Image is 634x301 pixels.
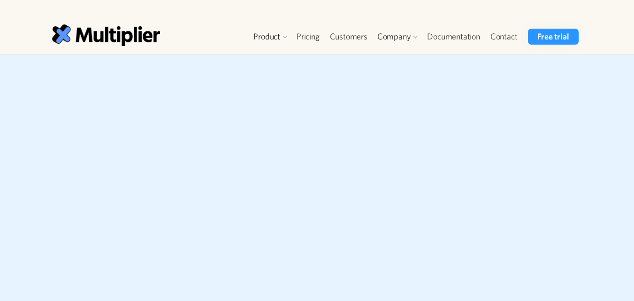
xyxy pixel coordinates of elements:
[249,29,291,45] div: Product
[325,29,373,45] a: Customers
[422,29,485,45] a: Documentation
[528,29,578,45] a: Free trial
[291,29,325,45] a: Pricing
[485,29,523,45] a: Contact
[377,31,411,42] div: Company
[253,31,280,42] div: Product
[373,29,422,45] div: Company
